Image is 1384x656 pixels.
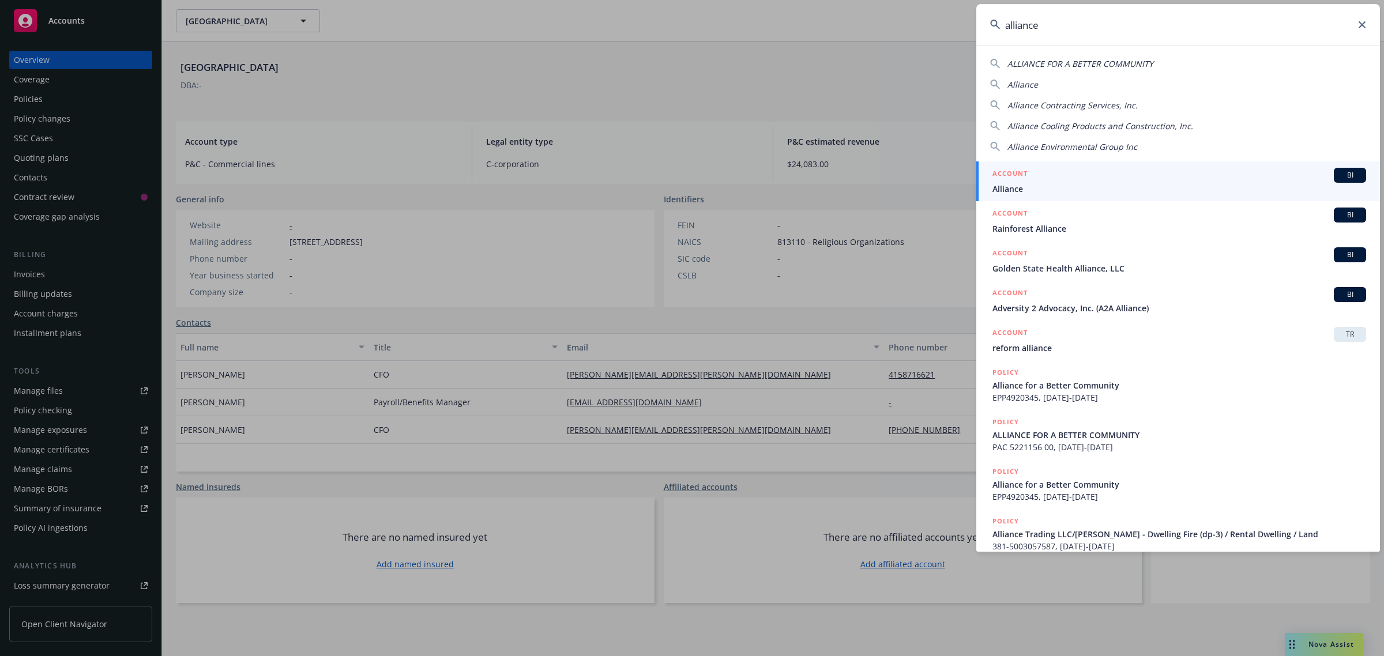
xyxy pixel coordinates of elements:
[1007,120,1193,131] span: Alliance Cooling Products and Construction, Inc.
[976,281,1380,321] a: ACCOUNTBIAdversity 2 Advocacy, Inc. (A2A Alliance)
[976,241,1380,281] a: ACCOUNTBIGolden State Health Alliance, LLC
[992,515,1019,527] h5: POLICY
[992,478,1366,491] span: Alliance for a Better Community
[992,416,1019,428] h5: POLICY
[992,540,1366,552] span: 381-5003057587, [DATE]-[DATE]
[976,410,1380,459] a: POLICYALLIANCE FOR A BETTER COMMUNITYPAC 5221156 00, [DATE]-[DATE]
[976,161,1380,201] a: ACCOUNTBIAlliance
[1007,100,1138,111] span: Alliance Contracting Services, Inc.
[992,302,1366,314] span: Adversity 2 Advocacy, Inc. (A2A Alliance)
[992,168,1028,182] h5: ACCOUNT
[992,287,1028,301] h5: ACCOUNT
[992,327,1028,341] h5: ACCOUNT
[1007,58,1153,69] span: ALLIANCE FOR A BETTER COMMUNITY
[976,201,1380,241] a: ACCOUNTBIRainforest Alliance
[1338,329,1362,340] span: TR
[1007,79,1038,90] span: Alliance
[976,509,1380,559] a: POLICYAlliance Trading LLC/[PERSON_NAME] - Dwelling Fire (dp-3) / Rental Dwelling / Land381-50030...
[976,459,1380,509] a: POLICYAlliance for a Better CommunityEPP4920345, [DATE]-[DATE]
[992,466,1019,477] h5: POLICY
[992,441,1366,453] span: PAC 5221156 00, [DATE]-[DATE]
[992,183,1366,195] span: Alliance
[992,429,1366,441] span: ALLIANCE FOR A BETTER COMMUNITY
[992,262,1366,274] span: Golden State Health Alliance, LLC
[992,342,1366,354] span: reform alliance
[992,223,1366,235] span: Rainforest Alliance
[992,247,1028,261] h5: ACCOUNT
[992,367,1019,378] h5: POLICY
[992,379,1366,391] span: Alliance for a Better Community
[976,321,1380,360] a: ACCOUNTTRreform alliance
[1338,289,1362,300] span: BI
[1338,170,1362,180] span: BI
[1338,210,1362,220] span: BI
[1007,141,1137,152] span: Alliance Environmental Group Inc
[1338,250,1362,260] span: BI
[976,360,1380,410] a: POLICYAlliance for a Better CommunityEPP4920345, [DATE]-[DATE]
[992,391,1366,404] span: EPP4920345, [DATE]-[DATE]
[992,208,1028,221] h5: ACCOUNT
[992,491,1366,503] span: EPP4920345, [DATE]-[DATE]
[976,4,1380,46] input: Search...
[992,528,1366,540] span: Alliance Trading LLC/[PERSON_NAME] - Dwelling Fire (dp-3) / Rental Dwelling / Land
